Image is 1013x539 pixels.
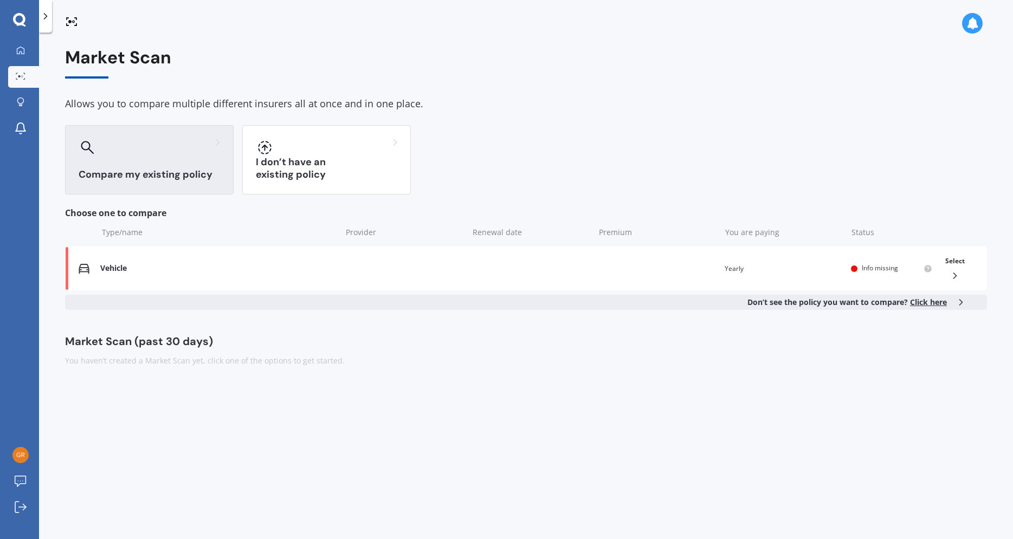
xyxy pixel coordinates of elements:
div: Status [851,227,933,238]
b: Don’t see the policy you want to compare? [747,297,947,308]
div: You are paying [725,227,843,238]
span: Select [945,256,965,265]
h3: Compare my existing policy [79,168,220,181]
div: Allows you to compare multiple different insurers all at once and in one place. [65,96,987,112]
img: Vehicle [79,263,89,274]
span: Click here [910,297,947,307]
div: Market Scan [65,48,987,79]
div: Market Scan (past 30 days) [65,336,987,347]
span: Info missing [862,263,898,272]
h3: I don’t have an existing policy [256,156,397,181]
div: Vehicle [100,264,336,273]
div: Yearly [725,263,843,274]
div: Type/name [102,227,337,238]
div: Provider [346,227,463,238]
div: Choose one to compare [65,207,987,218]
div: Premium [599,227,717,238]
div: You haven’t created a Market Scan yet, click one of the options to get started. [65,355,987,366]
img: 96966692eb31fc1c27d442511754b08c [12,447,29,463]
div: Renewal date [473,227,590,238]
